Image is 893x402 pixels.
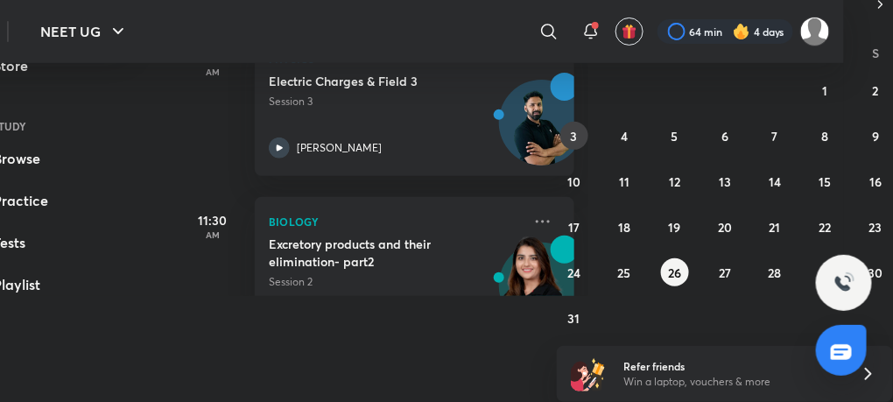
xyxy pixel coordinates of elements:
button: August 25, 2025 [610,258,638,286]
button: August 10, 2025 [560,167,588,195]
p: AM [178,229,248,240]
abbr: August 3, 2025 [571,128,578,145]
button: August 12, 2025 [661,167,689,195]
button: August 7, 2025 [761,122,789,150]
abbr: August 17, 2025 [568,219,580,236]
abbr: August 16, 2025 [869,173,882,190]
h6: Refer friends [624,358,840,374]
button: August 2, 2025 [861,76,889,104]
abbr: August 28, 2025 [769,264,782,281]
button: August 31, 2025 [560,304,588,332]
p: AM [178,67,248,77]
abbr: August 26, 2025 [668,264,681,281]
button: August 19, 2025 [661,213,689,241]
abbr: August 25, 2025 [618,264,631,281]
button: August 29, 2025 [812,258,840,286]
abbr: August 5, 2025 [672,128,679,145]
button: August 3, 2025 [560,122,588,150]
button: August 20, 2025 [711,213,739,241]
img: VAISHNAVI DWIVEDI [800,17,830,46]
abbr: August 20, 2025 [718,219,732,236]
abbr: August 19, 2025 [669,219,681,236]
img: streak [733,23,750,40]
p: Win a laptop, vouchers & more [624,374,840,390]
abbr: August 12, 2025 [669,173,680,190]
h5: Excretory products and their elimination- part2 [269,236,487,271]
button: August 22, 2025 [812,213,840,241]
abbr: August 21, 2025 [770,219,781,236]
abbr: August 9, 2025 [872,128,879,145]
abbr: August 8, 2025 [822,128,829,145]
abbr: August 4, 2025 [621,128,628,145]
abbr: August 6, 2025 [721,128,728,145]
button: August 23, 2025 [861,213,889,241]
button: August 5, 2025 [661,122,689,150]
p: Session 2 [269,274,522,290]
abbr: August 29, 2025 [819,264,832,281]
abbr: August 13, 2025 [719,173,731,190]
abbr: August 23, 2025 [869,219,882,236]
button: August 28, 2025 [761,258,789,286]
button: August 4, 2025 [610,122,638,150]
button: August 18, 2025 [610,213,638,241]
abbr: August 14, 2025 [769,173,781,190]
button: August 13, 2025 [711,167,739,195]
abbr: August 30, 2025 [868,264,883,281]
button: August 8, 2025 [812,122,840,150]
h5: 11:30 [178,211,248,229]
button: August 14, 2025 [761,167,789,195]
abbr: August 24, 2025 [567,264,580,281]
button: August 30, 2025 [861,258,889,286]
abbr: August 22, 2025 [819,219,832,236]
button: August 27, 2025 [711,258,739,286]
p: Biology [269,211,522,232]
button: August 1, 2025 [812,76,840,104]
button: August 17, 2025 [560,213,588,241]
button: August 15, 2025 [812,167,840,195]
img: ttu [833,272,854,293]
button: August 21, 2025 [761,213,789,241]
abbr: August 1, 2025 [823,82,828,99]
abbr: Saturday [872,45,879,61]
button: August 26, 2025 [661,258,689,286]
abbr: August 27, 2025 [719,264,731,281]
img: avatar [622,24,637,39]
abbr: August 11, 2025 [619,173,629,190]
abbr: August 10, 2025 [567,173,580,190]
button: August 9, 2025 [861,122,889,150]
p: [PERSON_NAME] [297,140,382,156]
abbr: August 7, 2025 [772,128,778,145]
img: unacademy [478,236,574,356]
img: referral [571,356,606,391]
abbr: August 2, 2025 [873,82,879,99]
button: avatar [615,18,643,46]
img: Avatar [500,89,584,173]
p: Session 3 [269,94,522,109]
button: August 16, 2025 [861,167,889,195]
button: August 11, 2025 [610,167,638,195]
h5: Electric Charges & Field 3 [269,73,487,90]
button: August 6, 2025 [711,122,739,150]
button: August 24, 2025 [560,258,588,286]
abbr: August 18, 2025 [618,219,630,236]
abbr: August 31, 2025 [568,310,580,327]
abbr: August 15, 2025 [819,173,832,190]
button: NEET UG [30,14,139,49]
